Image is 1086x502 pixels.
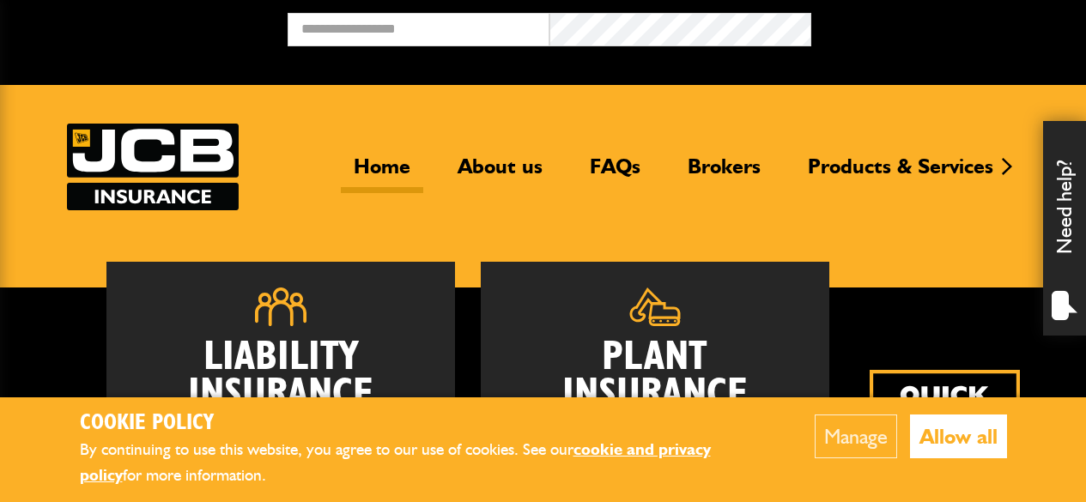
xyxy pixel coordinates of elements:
[815,414,897,458] button: Manage
[80,439,711,486] a: cookie and privacy policy
[910,414,1007,458] button: Allow all
[132,339,429,422] h2: Liability Insurance
[811,13,1073,39] button: Broker Login
[507,339,804,413] h2: Plant Insurance
[67,124,239,210] img: JCB Insurance Services logo
[577,154,653,193] a: FAQs
[795,154,1006,193] a: Products & Services
[80,437,762,489] p: By continuing to use this website, you agree to our use of cookies. See our for more information.
[675,154,774,193] a: Brokers
[67,124,239,210] a: JCB Insurance Services
[80,410,762,437] h2: Cookie Policy
[341,154,423,193] a: Home
[1043,121,1086,336] div: Need help?
[445,154,555,193] a: About us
